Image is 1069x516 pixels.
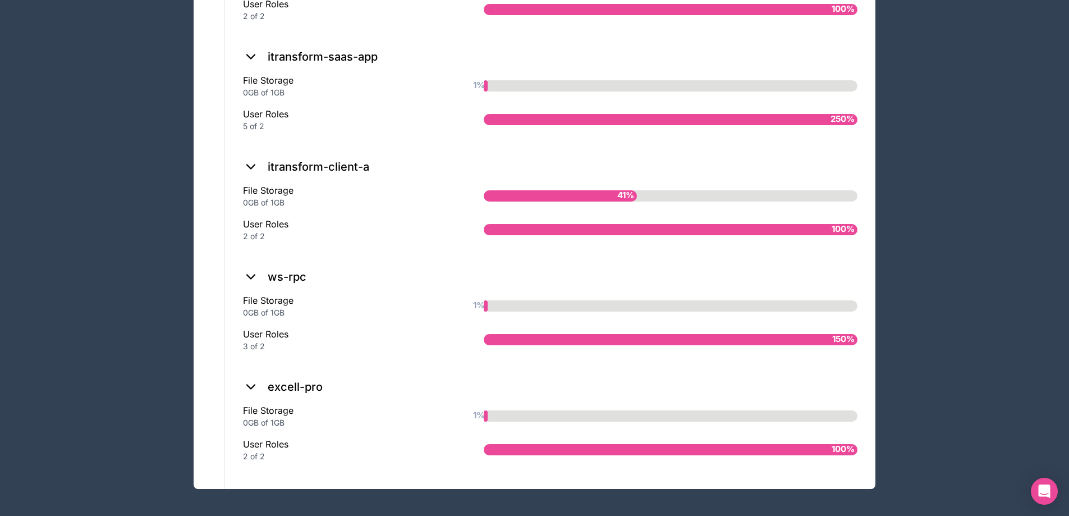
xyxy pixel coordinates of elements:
span: 150% [829,330,857,349]
span: 100% [829,440,857,459]
span: 250% [828,110,857,129]
div: 2 of 2 [243,231,448,242]
div: File Storage [243,294,448,318]
div: 0GB of 1GB [243,307,448,318]
h2: itransform-client-a [268,159,369,175]
span: 41% [614,186,637,205]
div: 2 of 2 [243,451,448,462]
div: User Roles [243,327,448,352]
div: User Roles [243,437,448,462]
div: 0GB of 1GB [243,87,448,98]
span: 100% [829,220,857,239]
div: User Roles [243,217,448,242]
div: 3 of 2 [243,341,448,352]
span: 1% [470,296,488,315]
div: File Storage [243,184,448,208]
div: User Roles [243,107,448,132]
div: 2 of 2 [243,11,448,22]
div: Open Intercom Messenger [1031,478,1058,505]
span: 1% [470,407,488,425]
h2: ws-rpc [268,269,306,285]
h2: itransform-saas-app [268,49,378,65]
div: 0GB of 1GB [243,417,448,428]
span: 1% [470,76,488,95]
div: File Storage [243,404,448,428]
div: File Storage [243,74,448,98]
h2: excell-pro [268,379,323,395]
div: 0GB of 1GB [243,197,448,208]
div: 5 of 2 [243,121,448,132]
